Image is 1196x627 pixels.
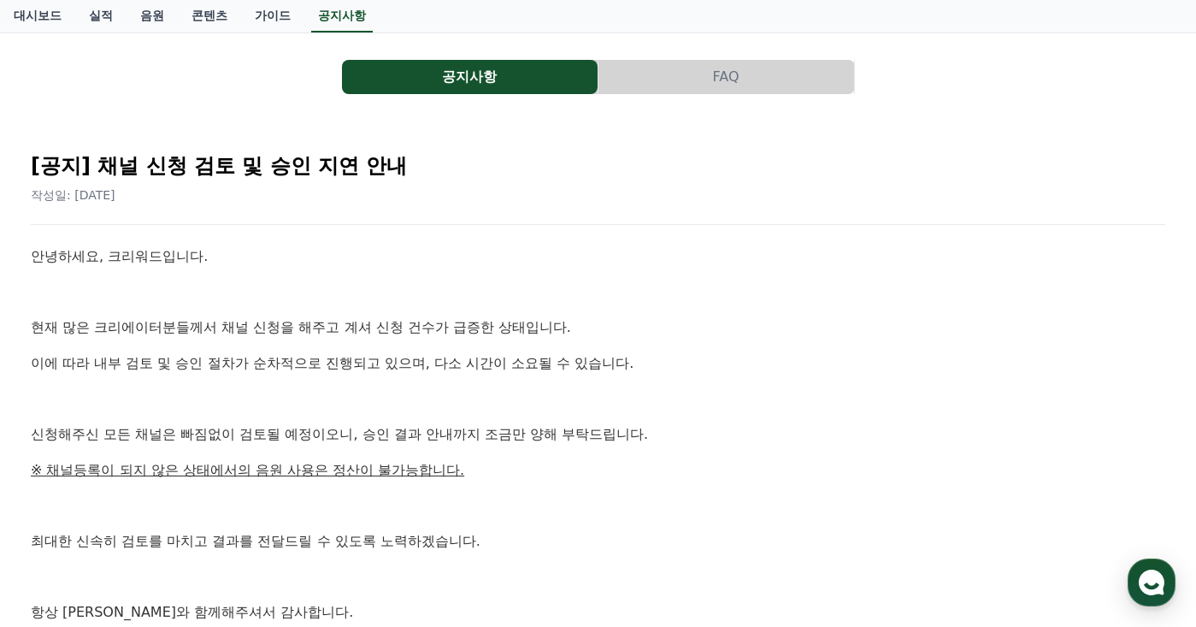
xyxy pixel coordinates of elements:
[54,511,64,524] span: 홈
[113,485,221,528] a: 대화
[31,188,115,202] span: 작성일: [DATE]
[5,485,113,528] a: 홈
[31,245,1165,268] p: 안녕하세요, 크리워드입니다.
[264,511,285,524] span: 설정
[156,512,177,525] span: 대화
[31,530,1165,553] p: 최대한 신속히 검토를 마치고 결과를 전달드릴 수 있도록 노력하겠습니다.
[31,352,1165,375] p: 이에 따라 내부 검토 및 승인 절차가 순차적으로 진행되고 있으며, 다소 시간이 소요될 수 있습니다.
[31,601,1165,624] p: 항상 [PERSON_NAME]와 함께해주셔서 감사합니다.
[31,316,1165,339] p: 현재 많은 크리에이터분들께서 채널 신청을 해주고 계셔 신청 건수가 급증한 상태입니다.
[31,423,1165,446] p: 신청해주신 모든 채널은 빠짐없이 검토될 예정이오니, 승인 결과 안내까지 조금만 양해 부탁드립니다.
[31,152,1165,180] h2: [공지] 채널 신청 검토 및 승인 지연 안내
[342,60,598,94] a: 공지사항
[31,462,464,478] u: ※ 채널등록이 되지 않은 상태에서의 음원 사용은 정산이 불가능합니다.
[598,60,854,94] button: FAQ
[598,60,855,94] a: FAQ
[342,60,598,94] button: 공지사항
[221,485,328,528] a: 설정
